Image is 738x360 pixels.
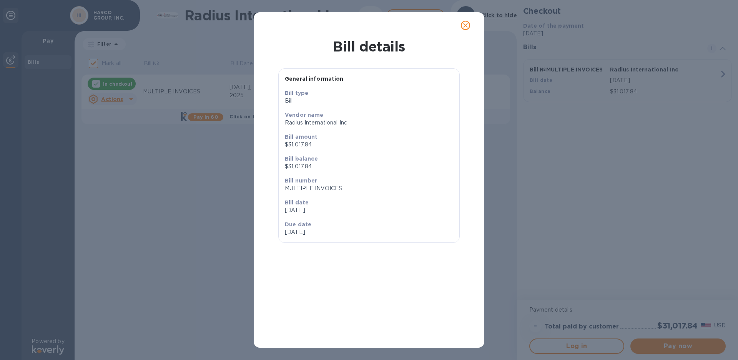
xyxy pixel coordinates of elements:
[456,16,475,35] button: close
[285,156,318,162] b: Bill balance
[285,178,317,184] b: Bill number
[285,206,453,214] p: [DATE]
[285,112,324,118] b: Vendor name
[285,90,308,96] b: Bill type
[260,38,478,55] h1: Bill details
[285,228,366,236] p: [DATE]
[285,199,309,206] b: Bill date
[285,134,318,140] b: Bill amount
[285,141,453,149] p: $31,017.84
[285,76,344,82] b: General information
[285,119,453,127] p: Radius International Inc
[285,163,453,171] p: $31,017.84
[285,221,311,227] b: Due date
[285,184,453,192] p: MULTIPLE INVOICES
[285,97,453,105] p: Bill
